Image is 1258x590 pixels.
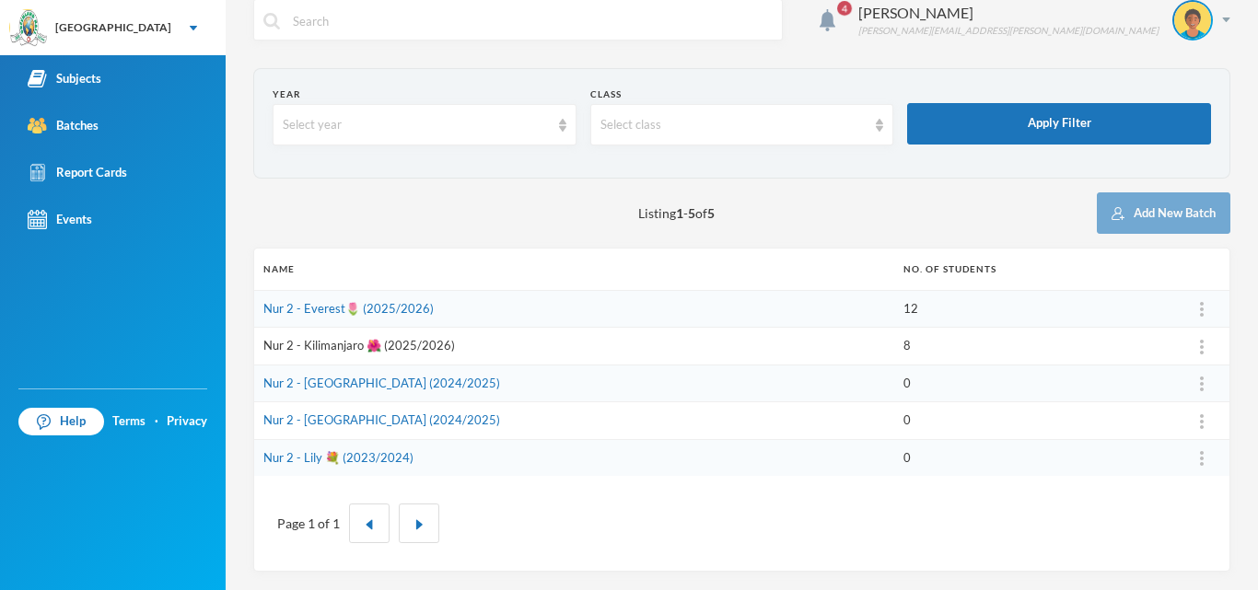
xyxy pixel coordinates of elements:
b: 1 [676,205,683,221]
th: No. of students [894,249,1174,290]
div: Class [590,87,894,101]
img: STUDENT [1174,2,1211,39]
a: Terms [112,412,146,431]
button: Add New Batch [1097,192,1230,234]
td: 12 [894,290,1174,328]
th: Name [254,249,894,290]
img: ... [1200,302,1204,317]
div: Year [273,87,577,101]
a: Help [18,408,104,435]
div: [PERSON_NAME] [858,2,1159,24]
img: ... [1200,340,1204,354]
div: · [155,412,158,431]
img: ... [1200,451,1204,466]
div: Select class [600,116,868,134]
div: [PERSON_NAME][EMAIL_ADDRESS][PERSON_NAME][DOMAIN_NAME] [858,24,1159,38]
button: Apply Filter [907,103,1211,145]
a: Privacy [167,412,207,431]
div: Select year [283,116,550,134]
td: 0 [894,364,1174,402]
td: 8 [894,328,1174,365]
td: 0 [894,439,1174,476]
div: [GEOGRAPHIC_DATA] [55,19,171,36]
img: logo [10,10,47,47]
a: Nur 2 - Kilimanjaro 🌺 (2025/2026) [263,338,455,353]
a: Nur 2 - Everest🌷 (2025/2026) [263,301,434,316]
td: 0 [894,402,1174,440]
div: Events [28,210,92,229]
div: Batches [28,116,99,135]
img: ... [1200,376,1204,391]
span: Listing - of [638,203,715,223]
a: Nur 2 - [GEOGRAPHIC_DATA] (2024/2025) [263,412,500,427]
img: ... [1200,414,1204,429]
b: 5 [707,205,715,221]
div: Report Cards [28,163,127,182]
a: Nur 2 - [GEOGRAPHIC_DATA] (2024/2025) [263,376,500,390]
div: Subjects [28,69,101,88]
img: search [263,13,280,29]
span: 4 [837,1,852,16]
b: 5 [688,205,695,221]
div: Page 1 of 1 [277,514,340,533]
a: Nur 2 - Lily 💐 (2023/2024) [263,450,414,465]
